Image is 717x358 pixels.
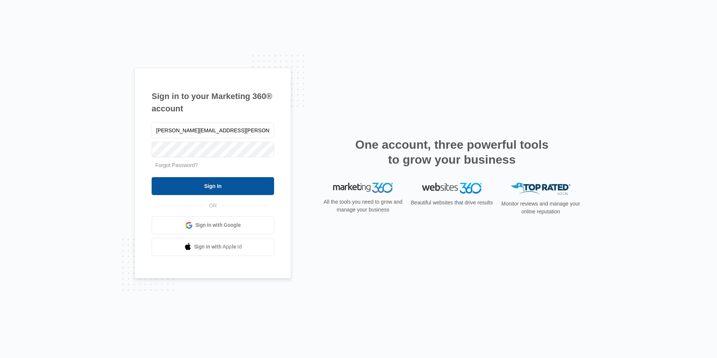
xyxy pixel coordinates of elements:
input: Sign In [152,177,274,195]
span: Sign in with Apple Id [194,243,242,251]
p: Beautiful websites that drive results [410,199,494,207]
span: Sign in with Google [195,221,241,229]
p: All the tools you need to grow and manage your business [321,198,405,214]
img: Marketing 360 [333,183,393,193]
h2: One account, three powerful tools to grow your business [353,137,551,167]
span: OR [204,202,222,210]
a: Sign in with Apple Id [152,238,274,256]
a: Forgot Password? [155,162,198,168]
p: Monitor reviews and manage your online reputation [499,200,583,216]
img: Top Rated Local [511,183,571,195]
img: Websites 360 [422,183,482,194]
h1: Sign in to your Marketing 360® account [152,90,274,115]
a: Sign in with Google [152,216,274,234]
input: Email [152,123,274,138]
